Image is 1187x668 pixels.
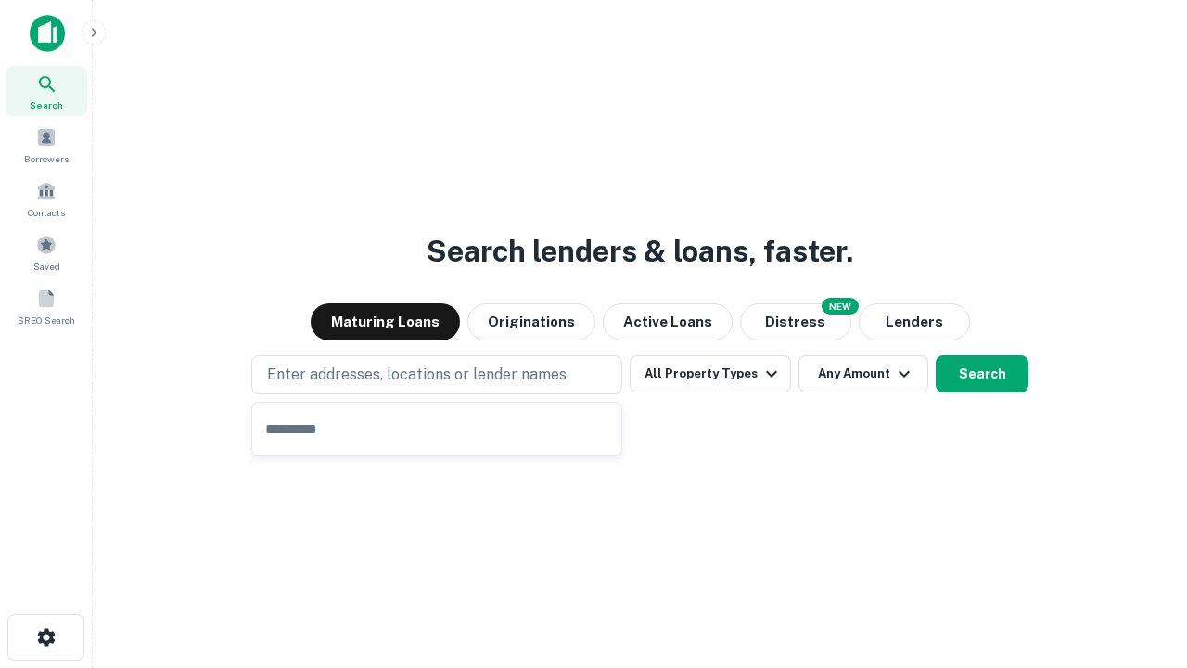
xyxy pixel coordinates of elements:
span: Search [30,97,63,112]
a: Saved [6,227,87,277]
button: Search [936,355,1028,392]
a: SREO Search [6,281,87,331]
p: Enter addresses, locations or lender names [267,364,567,386]
span: Contacts [28,205,65,220]
button: Active Loans [603,303,733,340]
button: Enter addresses, locations or lender names [251,355,622,394]
h3: Search lenders & loans, faster. [427,229,853,274]
a: Borrowers [6,120,87,170]
a: Contacts [6,173,87,224]
button: Lenders [859,303,970,340]
img: capitalize-icon.png [30,15,65,52]
button: Any Amount [798,355,928,392]
a: Search [6,66,87,116]
button: Originations [467,303,595,340]
span: Saved [33,259,60,274]
div: NEW [822,298,859,315]
button: Maturing Loans [311,303,460,340]
span: Borrowers [24,151,69,166]
button: Search distressed loans with lien and other non-mortgage details. [740,303,851,340]
span: SREO Search [18,313,75,328]
iframe: Chat Widget [1094,520,1187,609]
button: All Property Types [630,355,791,392]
